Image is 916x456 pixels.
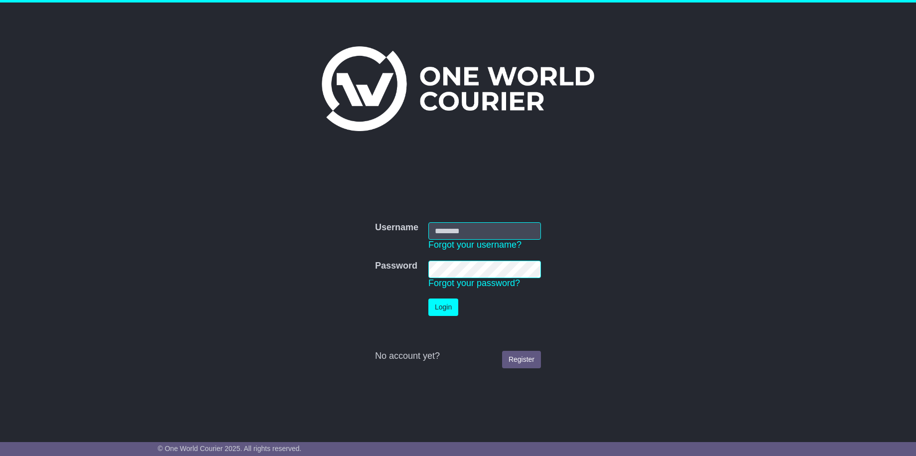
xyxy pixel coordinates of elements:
span: © One World Courier 2025. All rights reserved. [158,445,302,453]
a: Register [502,351,541,368]
a: Forgot your username? [428,240,522,250]
a: Forgot your password? [428,278,520,288]
div: No account yet? [375,351,541,362]
button: Login [428,299,458,316]
label: Password [375,261,417,272]
img: One World [322,46,594,131]
label: Username [375,222,418,233]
